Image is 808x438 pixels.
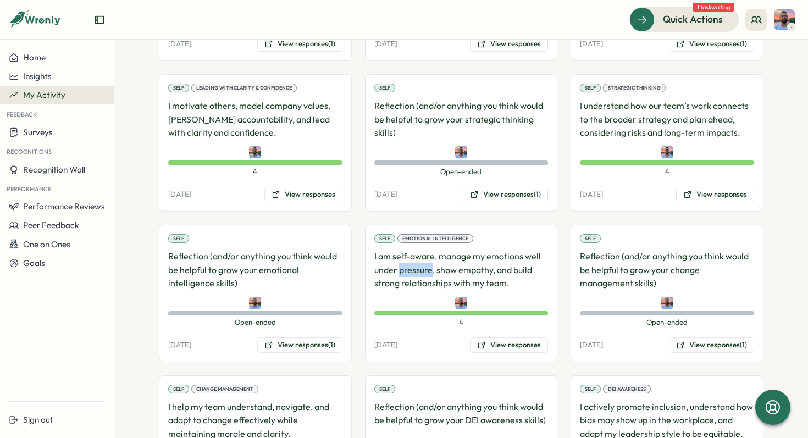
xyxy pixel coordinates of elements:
span: Sign out [23,414,53,425]
img: Jack Stockton [661,297,673,309]
button: View responses [470,36,548,52]
img: Jack Stockton [661,146,673,158]
p: [DATE] [374,39,397,49]
p: [DATE] [374,340,397,350]
div: Self [168,234,189,243]
p: [DATE] [580,190,603,199]
p: I understand how our team’s work connects to the broader strategy and plan ahead, considering ris... [580,99,754,140]
p: [DATE] [374,190,397,199]
p: [DATE] [168,190,191,199]
img: Jack Stockton [455,146,467,158]
p: Reflection (and/or anything you think would be helpful to grow your change management skills) [580,250,754,290]
span: Quick Actions [663,12,723,26]
button: View responses [470,337,548,353]
span: Performance Reviews [23,201,105,212]
p: [DATE] [580,39,603,49]
div: Emotional Intelligence [397,234,473,243]
span: Open-ended [168,318,342,328]
p: I motivate others, model company values, [PERSON_NAME] accountability, and lead with clarity and ... [168,99,342,140]
div: Self [374,385,395,393]
img: Jack Stockton [249,297,261,309]
img: Jack Stockton [774,9,795,30]
div: Self [374,84,395,92]
span: Peer Feedback [23,220,79,230]
span: Open-ended [374,167,549,177]
span: Surveys [23,127,53,137]
button: View responses(1) [669,337,754,353]
img: Jack Stockton [455,297,467,309]
button: Quick Actions [629,7,739,31]
p: [DATE] [168,340,191,350]
img: Jack Stockton [249,146,261,158]
button: View responses(1) [463,187,548,202]
div: Leading with Clarity & Confidence [191,84,297,92]
span: Goals [23,258,45,268]
div: Self [374,234,395,243]
span: 1 task waiting [693,3,734,12]
button: View responses [676,187,754,202]
div: Self [580,385,601,393]
div: Self [168,84,189,92]
span: My Activity [23,90,65,100]
span: 4 [374,318,549,328]
span: Home [23,52,46,63]
button: View responses [264,187,342,202]
button: Expand sidebar [94,14,105,25]
button: View responses(1) [257,337,342,353]
div: Self [580,234,601,243]
span: Insights [23,71,52,81]
div: Change Management [191,385,258,393]
button: View responses(1) [669,36,754,52]
span: 4 [580,167,754,177]
p: [DATE] [580,340,603,350]
span: 4 [168,167,342,177]
span: Open-ended [580,318,754,328]
div: Self [168,385,189,393]
p: Reflection (and/or anything you think would be helpful to grow your strategic thinking skills) [374,99,549,140]
div: DEI Awareness [603,385,651,393]
p: [DATE] [168,39,191,49]
p: I am self-aware, manage my emotions well under pressure, show empathy, and build strong relations... [374,250,549,290]
span: One on Ones [23,239,70,250]
button: View responses(1) [257,36,342,52]
div: Self [580,84,601,92]
span: Recognition Wall [23,164,85,175]
div: Strategic Thinking [603,84,666,92]
p: Reflection (and/or anything you think would be helpful to grow your emotional intelligence skills) [168,250,342,290]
